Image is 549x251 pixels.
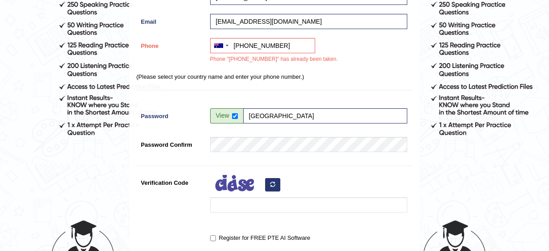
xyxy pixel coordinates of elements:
label: Register for FREE PTE AI Software [210,234,310,242]
div: Australia: +61 [211,38,231,53]
label: Password [136,108,206,120]
label: Phone [136,38,206,50]
input: +61 412 345 678 [210,38,315,53]
input: Register for FREE PTE AI Software [210,235,216,241]
label: Verification Code [136,175,206,187]
p: (Please select your country name and enter your phone number.) [136,72,413,81]
label: Password Confirm [136,137,206,149]
label: Email [136,14,206,26]
input: Show/Hide Password [232,113,238,119]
